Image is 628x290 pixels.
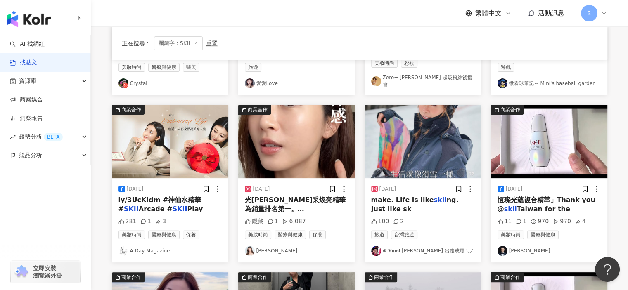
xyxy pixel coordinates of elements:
[491,105,607,178] button: 商業合作
[245,78,255,88] img: KOL Avatar
[118,217,137,226] div: 281
[245,230,271,239] span: 美妝時尚
[393,217,404,226] div: 2
[118,246,128,256] img: KOL Avatar
[245,246,255,256] img: KOL Avatar
[491,105,607,178] img: post-image
[516,217,526,226] div: 1
[275,230,306,239] span: 醫療與健康
[206,40,218,47] div: 重置
[33,264,62,279] span: 立即安裝 瀏覽器外掛
[7,11,51,27] img: logo
[148,230,180,239] span: 醫療與健康
[371,59,398,68] span: 美妝時尚
[374,273,394,281] div: 商業合作
[575,217,586,226] div: 4
[187,205,203,213] span: Play
[245,217,263,226] div: 隱藏
[517,205,570,213] span: Taiwan for the
[282,217,306,226] div: 6,087
[504,205,517,213] mark: skii
[498,246,601,256] a: KOL Avatar[PERSON_NAME]
[112,105,228,178] button: 商業合作
[500,273,520,281] div: 商業合作
[531,217,549,226] div: 970
[118,196,201,213] span: ly/3UcKIdm #神仙水精華 #
[122,40,151,47] span: 正在搜尋 ：
[19,146,42,165] span: 競品分析
[10,114,43,123] a: 洞察報告
[245,246,348,256] a: KOL Avatar[PERSON_NAME]
[391,230,417,239] span: 台灣旅遊
[309,230,326,239] span: 保養
[11,261,80,283] a: chrome extension立即安裝 瀏覽器外掛
[238,105,355,178] img: post-image
[245,196,346,222] span: 光[PERSON_NAME]采煥亮精華為銷量排名第一。 #
[253,186,270,193] div: [DATE]
[183,230,199,239] span: 保養
[118,246,222,256] a: KOL AvatarA Day Magazine
[538,9,564,17] span: 活動訊息
[19,72,36,90] span: 資源庫
[498,230,524,239] span: 美妝時尚
[527,230,559,239] span: 醫療與健康
[112,105,228,178] img: post-image
[139,205,173,213] span: Arcade #
[154,36,203,50] span: 關鍵字：SKII
[173,205,187,213] mark: SKII
[10,40,45,48] a: searchAI 找網紅
[248,273,268,281] div: 商業合作
[371,196,434,204] span: make. Life is like
[498,217,512,226] div: 11
[248,106,268,114] div: 商業合作
[127,186,144,193] div: [DATE]
[498,63,514,72] span: 遊戲
[19,127,63,146] span: 趨勢分析
[44,133,63,141] div: BETA
[371,217,389,226] div: 100
[500,106,520,114] div: 商業合作
[13,265,29,278] img: chrome extension
[10,134,16,140] span: rise
[238,105,355,178] button: 商業合作
[245,78,348,88] a: KOL Avatar愛愛Love
[506,186,523,193] div: [DATE]
[365,105,481,178] img: post-image
[10,59,37,67] a: 找貼文
[118,78,222,88] a: KOL AvatarCrystal
[371,76,381,86] img: KOL Avatar
[475,9,502,18] span: 繁體中文
[10,96,43,104] a: 商案媒合
[121,106,141,114] div: 商業合作
[498,196,596,213] span: 恆璨光蘊複合精萃」Thank you @
[155,217,166,226] div: 3
[118,63,145,72] span: 美妝時尚
[371,246,381,256] img: KOL Avatar
[140,217,151,226] div: 1
[553,217,571,226] div: 970
[434,196,446,204] mark: skii
[118,230,145,239] span: 美妝時尚
[118,78,128,88] img: KOL Avatar
[121,273,141,281] div: 商業合作
[498,246,507,256] img: KOL Avatar
[183,63,199,72] span: 醫美
[371,74,474,88] a: KOL AvatarZero+ [PERSON_NAME]-超級粉絲後援會
[595,257,620,282] iframe: Help Scout Beacon - Open
[371,230,388,239] span: 旅遊
[124,205,139,213] mark: SKII
[401,59,417,68] span: 彩妝
[268,217,278,226] div: 1
[371,246,474,256] a: KOL Avatar❅ 𝐘𝐮𝐦𝐢 [PERSON_NAME] 出走成癮 '◡'
[379,186,396,193] div: [DATE]
[245,63,261,72] span: 旅遊
[498,78,507,88] img: KOL Avatar
[587,9,591,18] span: S
[148,63,180,72] span: 醫療與健康
[498,78,601,88] a: KOL Avatar微看球筆記～ Mini's baseball garden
